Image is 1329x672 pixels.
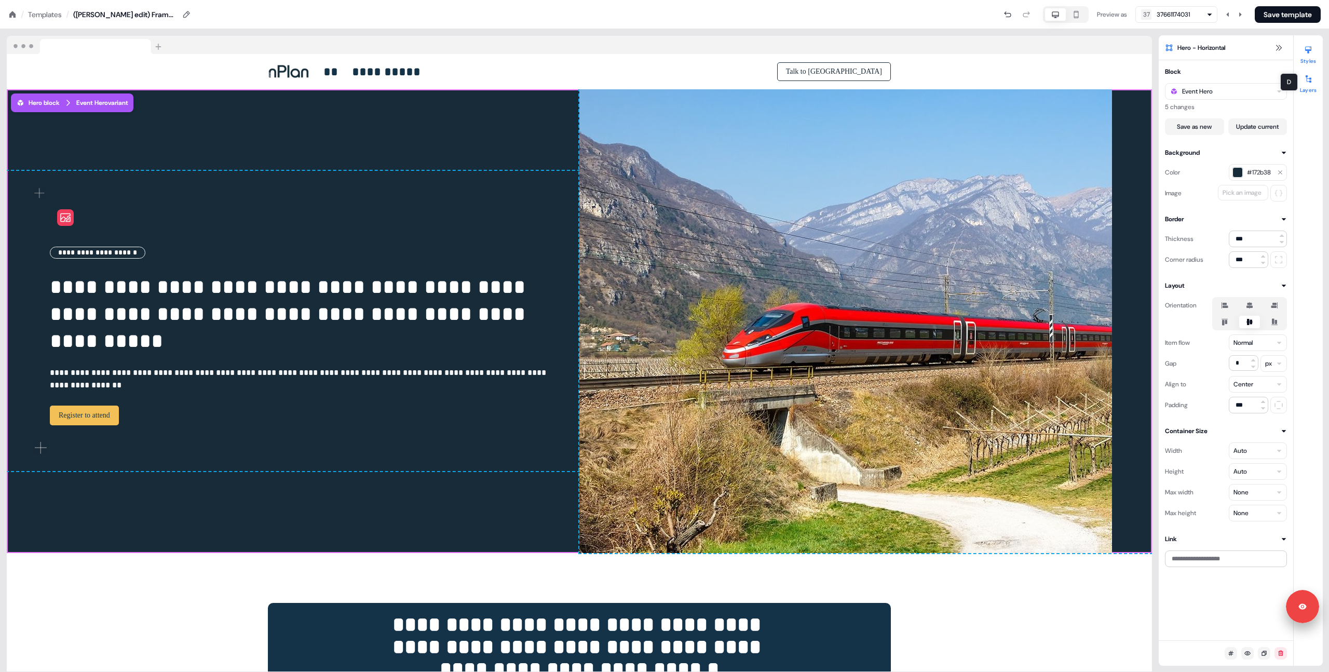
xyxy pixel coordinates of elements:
span: Hero - Horizontal [1177,43,1226,53]
button: Event Hero [1165,83,1287,100]
div: Block [1165,66,1181,77]
div: Image [33,186,46,199]
div: Max height [1165,505,1196,521]
div: Layout [1165,280,1185,291]
div: Talk to [GEOGRAPHIC_DATA] [584,62,891,81]
div: / [66,9,69,20]
button: Talk to [GEOGRAPHIC_DATA] [777,62,891,81]
div: Gap [1165,355,1176,372]
div: Hero block [16,98,60,108]
button: Layers [1294,71,1323,93]
div: Normal [1233,338,1253,348]
div: Center [1233,379,1253,389]
div: Border [1165,214,1184,224]
div: Pick an image [1220,187,1264,198]
div: Image [579,89,1152,553]
div: Container Size [1165,426,1208,436]
button: Border [1165,214,1287,224]
div: Max width [1165,484,1194,501]
button: Container Size [1165,426,1287,436]
button: Link [1165,534,1287,544]
div: D [1280,73,1298,91]
div: Padding [1165,397,1188,413]
img: Image [33,187,46,199]
button: Register to attend [50,406,119,425]
div: None [1233,508,1249,518]
div: Image [1165,185,1182,201]
button: Save as new [1165,118,1224,135]
a: Templates [28,9,62,20]
div: Orientation [1165,297,1197,314]
button: Pick an image [1218,185,1268,200]
div: Background [1165,147,1200,158]
span: #172b38 [1247,167,1273,178]
img: Image [33,440,48,455]
div: Width [1165,442,1182,459]
div: None [1233,487,1249,498]
div: Link [1165,534,1177,544]
div: Align to [1165,376,1186,393]
div: Corner radius [1165,251,1203,268]
img: Browser topbar [7,36,166,55]
button: Update current [1228,118,1287,135]
button: Save template [1255,6,1321,23]
button: Styles [1294,42,1323,64]
div: Auto [1233,446,1247,456]
button: Background [1165,147,1287,158]
div: ([PERSON_NAME] edit) Framework: Blocks [73,9,177,20]
div: Preview as [1097,9,1127,20]
div: Auto [1233,466,1247,477]
div: 5 changes [1165,102,1287,112]
div: Thickness [1165,231,1194,247]
div: Register to attend [50,405,553,426]
div: Height [1165,463,1184,480]
div: Event Hero [1182,86,1213,97]
div: 37661174031 [1157,9,1190,20]
div: Color [1165,164,1180,181]
div: 37 [1143,9,1150,20]
div: / [21,9,24,20]
div: Event Hero variant [76,98,128,108]
button: 3737661174031 [1135,6,1217,23]
div: px [1265,358,1272,369]
div: Item flow [1165,334,1190,351]
button: #172b38 [1229,164,1287,181]
img: Image [579,89,1112,553]
button: Layout [1165,280,1287,291]
button: Block [1165,66,1287,77]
